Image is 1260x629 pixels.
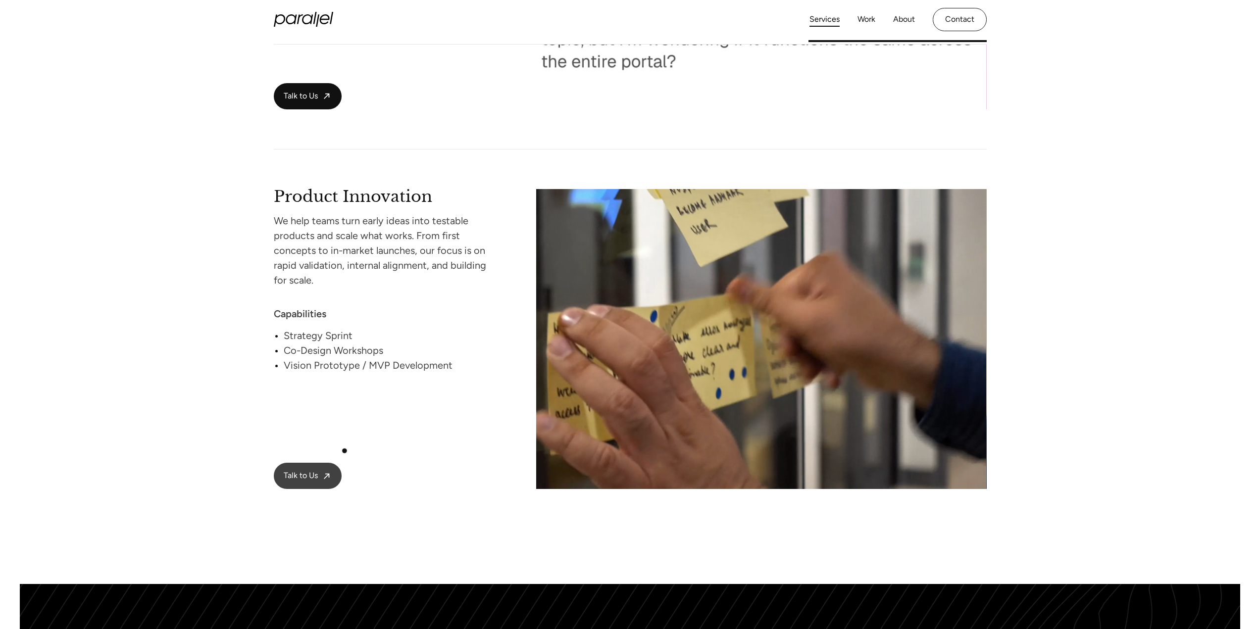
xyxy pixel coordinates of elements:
[274,463,342,489] a: Talk to Us
[284,91,318,101] span: Talk to Us
[274,306,499,321] div: Capabilities
[274,83,342,109] a: Talk to Us
[284,358,499,373] div: Vision Prototype / MVP Development
[274,189,499,202] h2: Product Innovation
[893,12,915,27] a: About
[933,8,987,31] a: Contact
[274,213,499,288] div: We help teams turn early ideas into testable products and scale what works. From first concepts t...
[274,12,333,27] a: home
[284,328,499,343] div: Strategy Sprint
[284,343,499,358] div: Co-Design Workshops
[284,471,318,481] span: Talk to Us
[809,12,840,27] a: Services
[857,12,875,27] a: Work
